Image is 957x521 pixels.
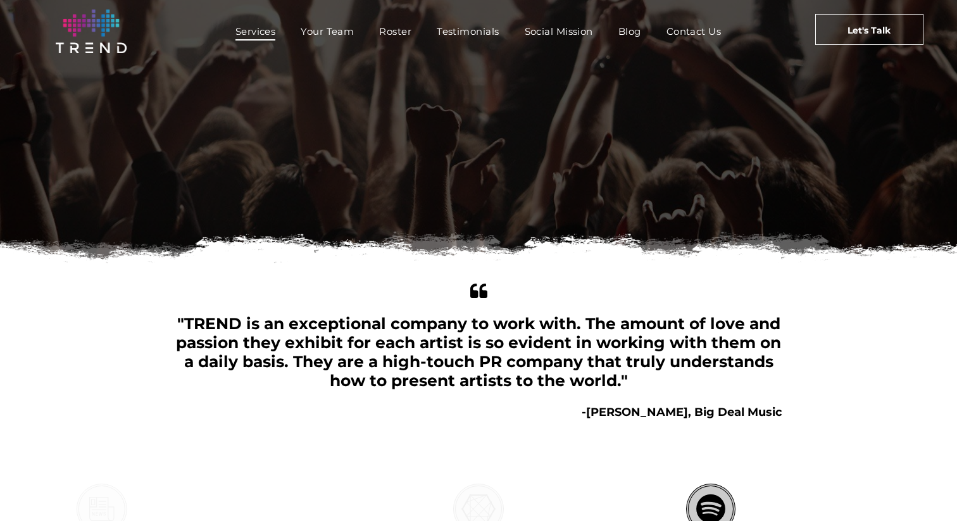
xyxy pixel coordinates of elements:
[56,9,127,53] img: logo
[288,22,366,41] a: Your Team
[512,22,606,41] a: Social Mission
[848,15,891,46] span: Let's Talk
[223,22,289,41] a: Services
[606,22,654,41] a: Blog
[332,216,625,270] font: Our Services
[176,314,781,390] span: "TREND is an exceptional company to work with. The amount of love and passion they exhibit for ea...
[424,22,511,41] a: Testimonials
[366,22,424,41] a: Roster
[815,14,923,45] a: Let's Talk
[582,405,782,419] b: -[PERSON_NAME], Big Deal Music
[654,22,734,41] a: Contact Us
